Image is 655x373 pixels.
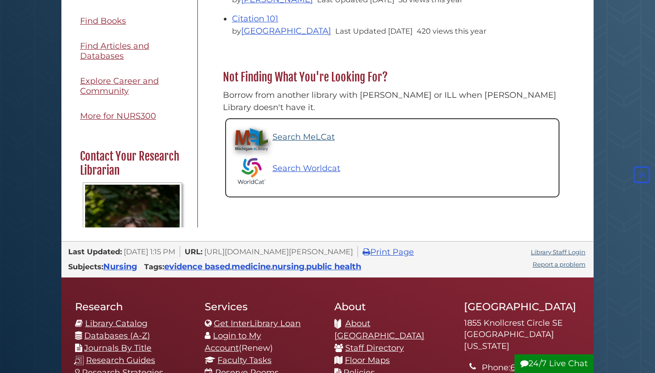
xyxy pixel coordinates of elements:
a: Get InterLibrary Loan [214,318,301,328]
span: [DATE] 1:15 PM [124,247,175,256]
p: Search MeLCat [272,131,335,143]
a: Find Articles and Databases [75,36,191,66]
button: 24/7 Live Chat [514,354,594,373]
a: 616.526.7197 [510,363,559,373]
span: Explore Career and Community [80,76,159,96]
span: Last Updated: [68,247,122,256]
a: nursing [272,262,305,272]
h2: Contact Your Research Librarian [76,149,189,178]
a: Search MeLCat [235,128,335,151]
span: , , , [164,264,361,271]
p: Borrow from another library with [PERSON_NAME] or ILL when [PERSON_NAME] Library doesn't have it. [223,89,562,114]
img: Michigan eLibrary [235,128,268,151]
span: Tags: [144,262,164,271]
h2: Not Finding What You're Looking For? [218,70,566,85]
a: Find Books [75,11,191,31]
a: Login to My Account [205,331,261,353]
h2: Research [75,300,191,313]
img: Profile Photo [83,182,182,329]
span: Subjects: [68,262,103,271]
i: Print Page [363,248,370,256]
address: 1855 Knollcrest Circle SE [GEOGRAPHIC_DATA][US_STATE] [464,318,580,353]
h2: About [334,300,450,313]
span: Find Books [80,16,126,26]
a: Library Staff Login [531,248,585,256]
a: Report a problem [533,261,585,268]
a: [GEOGRAPHIC_DATA] [241,26,331,36]
span: 420 views this year [417,26,486,35]
a: public health [306,262,361,272]
a: More for NURS300 [75,106,191,126]
span: Find Articles and Databases [80,41,149,61]
a: Floor Maps [345,355,390,365]
h2: Services [205,300,321,313]
span: [URL][DOMAIN_NAME][PERSON_NAME] [204,247,353,256]
span: URL: [185,247,202,256]
a: Research Guides [86,355,155,365]
img: Worldcat [235,155,268,187]
img: research-guides-icon-white_37x37.png [74,356,84,365]
a: Nursing [103,262,137,272]
p: Search Worldcat [272,162,340,175]
h2: [GEOGRAPHIC_DATA] [464,300,580,313]
a: Journals By Title [84,343,151,353]
span: More for NURS300 [80,111,156,121]
a: About [GEOGRAPHIC_DATA] [334,318,424,341]
a: Print Page [363,247,414,257]
a: medicine [232,262,271,272]
a: Library Catalog [85,318,147,328]
a: Back to Top [631,170,653,180]
a: Staff Directory [345,343,404,353]
a: evidence based [164,262,230,272]
a: Citation 101 [232,14,278,24]
li: (Renew) [205,330,321,354]
a: Search Worldcat [235,155,549,187]
a: Faculty Tasks [217,355,272,365]
a: Explore Career and Community [75,71,191,101]
span: by [232,26,333,35]
span: Last Updated [DATE] [335,26,413,35]
a: Databases (A-Z) [84,331,150,341]
a: Profile Photo [PERSON_NAME] [80,182,185,349]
